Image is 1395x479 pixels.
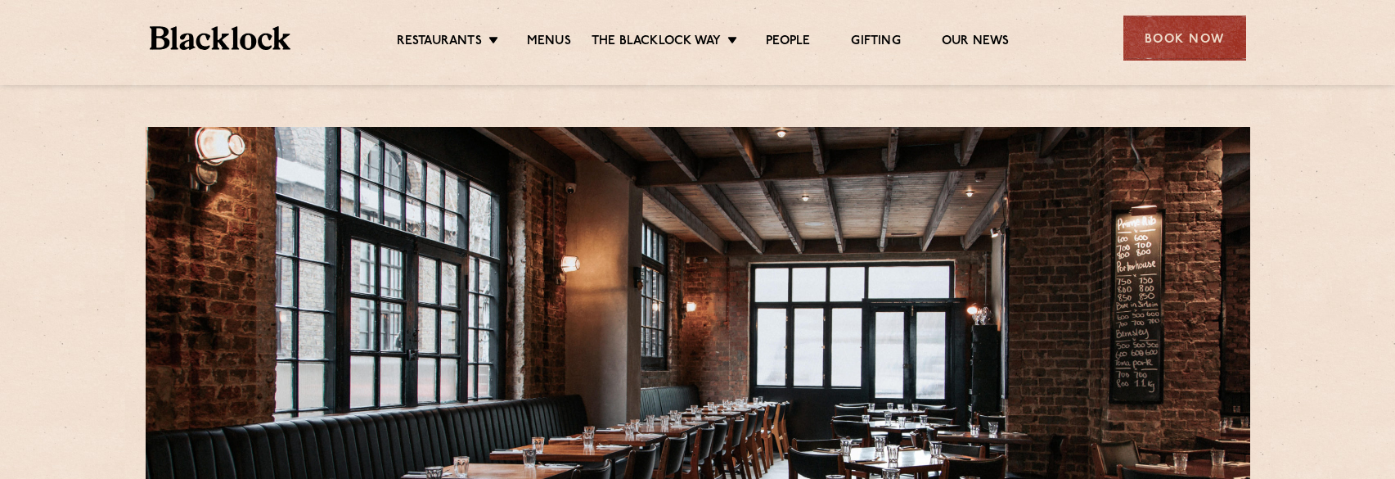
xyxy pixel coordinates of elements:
[150,26,291,50] img: BL_Textured_Logo-footer-cropped.svg
[527,34,571,52] a: Menus
[942,34,1010,52] a: Our News
[766,34,810,52] a: People
[851,34,900,52] a: Gifting
[397,34,482,52] a: Restaurants
[1123,16,1246,61] div: Book Now
[592,34,721,52] a: The Blacklock Way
